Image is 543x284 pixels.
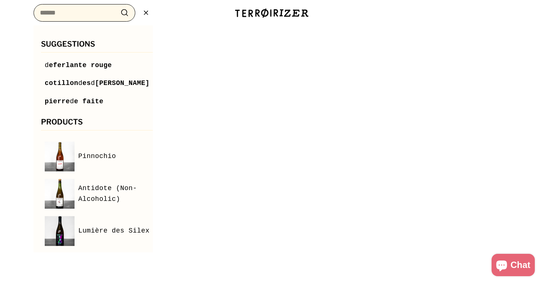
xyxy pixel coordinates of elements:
[45,142,149,171] a: Pinnochio Pinnochio
[45,179,149,209] a: Antidote (Non-Alcoholic) Antidote (Non-Alcoholic)
[45,179,75,209] img: Antidote (Non-Alcoholic)
[45,142,75,171] img: Pinnochio
[45,216,75,246] img: Lumière des Silex
[45,98,70,105] span: pierre
[45,78,149,89] a: cotillondesd[PERSON_NAME]
[82,79,91,87] span: es
[45,61,49,69] mark: d
[41,40,153,53] h3: Suggestions
[49,61,112,69] span: eferlante rouge
[45,60,149,71] a: deferlante rouge
[74,98,104,105] span: e faite
[78,79,82,87] mark: d
[45,79,78,87] span: cotillon
[78,183,149,205] span: Antidote (Non-Alcoholic)
[45,216,149,246] a: Lumière des Silex Lumière des Silex
[91,79,95,87] mark: d
[70,98,74,105] mark: d
[489,254,537,278] inbox-online-store-chat: Shopify online store chat
[45,96,149,107] a: pierrede faite
[78,225,149,236] span: Lumière des Silex
[41,118,153,130] h3: Products
[78,151,116,162] span: Pinnochio
[95,79,149,87] span: [PERSON_NAME]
